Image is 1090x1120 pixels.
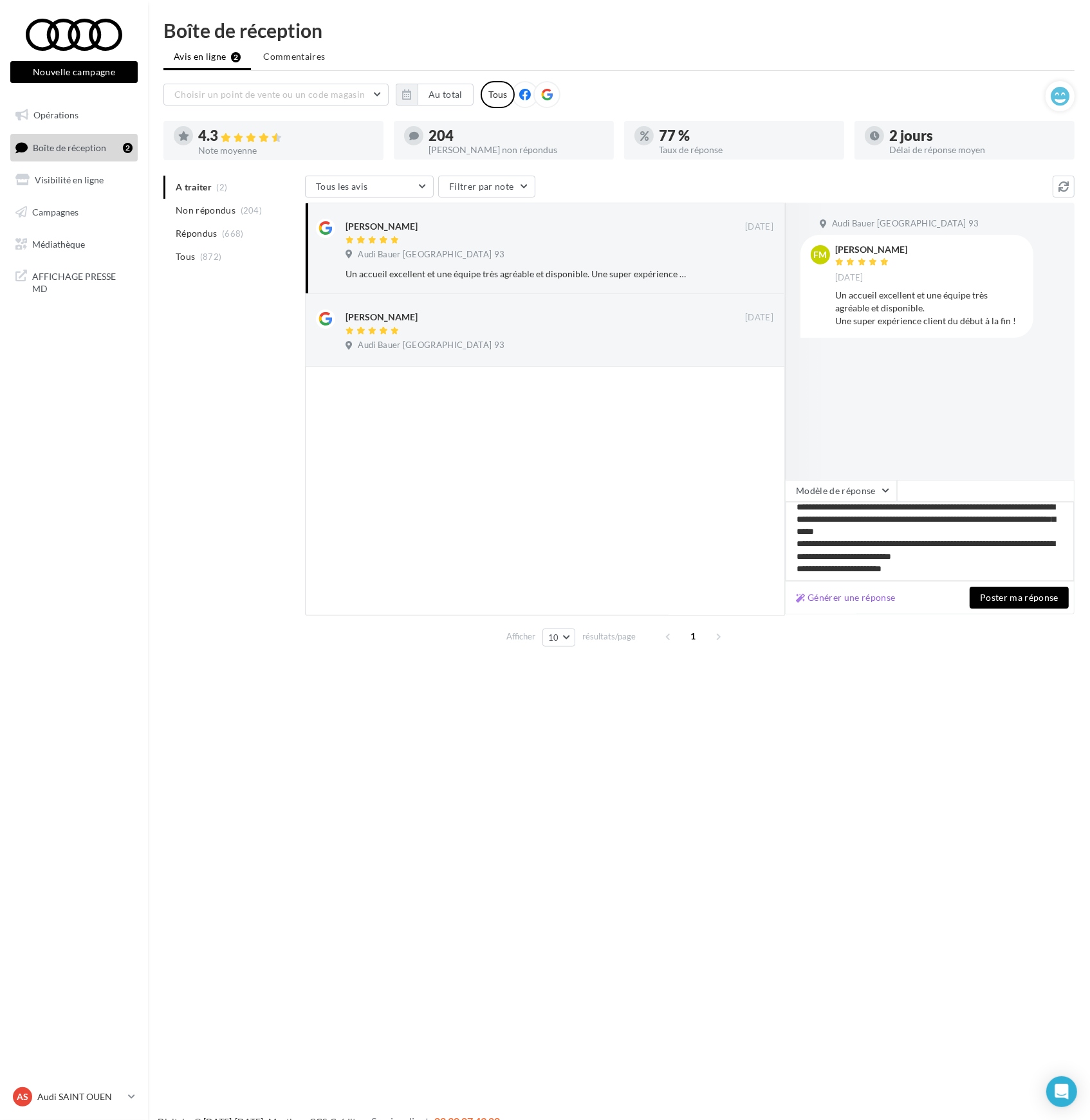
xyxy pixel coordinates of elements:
a: Opérations [8,102,140,129]
div: 2 jours [889,129,1064,143]
span: Audi Bauer [GEOGRAPHIC_DATA] 93 [358,340,504,351]
button: Au total [396,84,474,106]
button: Tous les avis [305,176,434,197]
div: 77 % [659,129,834,143]
div: 4.3 [198,129,373,143]
span: Afficher [506,630,535,643]
span: Non répondus [176,204,236,217]
div: Un accueil excellent et une équipe très agréable et disponible. Une super expérience client du dé... [835,289,1023,327]
button: Choisir un point de vente ou un code magasin [163,84,389,106]
div: Un accueil excellent et une équipe très agréable et disponible. Une super expérience client du dé... [346,268,690,280]
span: Commentaires [263,50,325,63]
span: Audi Bauer [GEOGRAPHIC_DATA] 93 [832,218,979,230]
div: [PERSON_NAME] non répondus [429,145,604,154]
span: 10 [548,632,559,643]
span: Audi Bauer [GEOGRAPHIC_DATA] 93 [358,249,504,261]
span: [DATE] [745,312,773,324]
button: Nouvelle campagne [10,61,138,83]
div: 204 [429,129,604,143]
div: [PERSON_NAME] [835,245,907,254]
a: Boîte de réception2 [8,134,140,161]
p: Audi SAINT OUEN [37,1090,123,1103]
div: 2 [123,143,133,153]
span: AS [17,1090,28,1103]
div: Tous [481,81,515,108]
span: AFFICHAGE PRESSE MD [32,268,133,295]
button: Au total [418,84,474,106]
span: Campagnes [32,207,79,217]
span: [DATE] [835,272,864,284]
div: [PERSON_NAME] [346,220,418,233]
div: Note moyenne [198,146,373,155]
div: [PERSON_NAME] [346,311,418,324]
span: Tous [176,250,195,263]
button: Poster ma réponse [970,587,1069,609]
span: 1 [683,626,704,647]
span: (204) [241,205,263,216]
a: AS Audi SAINT OUEN [10,1085,138,1109]
span: Répondus [176,227,217,240]
a: Médiathèque [8,231,140,258]
a: AFFICHAGE PRESSE MD [8,262,140,300]
span: Médiathèque [32,238,85,249]
span: [DATE] [745,221,773,233]
div: Délai de réponse moyen [889,145,1064,154]
span: Tous les avis [316,181,368,192]
span: Visibilité en ligne [35,174,104,185]
a: Visibilité en ligne [8,167,140,194]
div: Taux de réponse [659,145,834,154]
button: 10 [542,629,575,647]
span: (668) [222,228,244,239]
span: Choisir un point de vente ou un code magasin [174,89,365,100]
a: Campagnes [8,199,140,226]
span: résultats/page [582,630,636,643]
button: Filtrer par note [438,176,535,197]
span: (872) [200,252,222,262]
div: Open Intercom Messenger [1046,1076,1077,1107]
button: Générer une réponse [791,590,901,605]
div: Boîte de réception [163,21,1075,40]
span: Boîte de réception [33,142,106,152]
span: Opérations [33,109,79,120]
span: FM [814,248,827,261]
button: Modèle de réponse [785,480,897,502]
